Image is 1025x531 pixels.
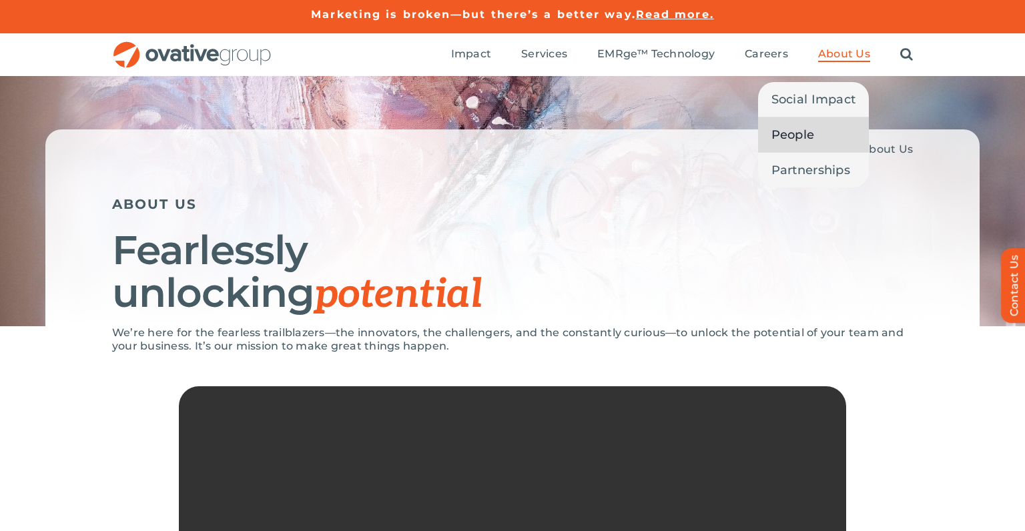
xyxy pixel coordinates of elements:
nav: Menu [451,33,913,76]
a: About Us [818,47,870,62]
h5: ABOUT US [112,196,913,212]
h1: Fearlessly unlocking [112,229,913,316]
a: Services [521,47,567,62]
p: We’re here for the fearless trailblazers—the innovators, the challengers, and the constantly curi... [112,326,913,353]
a: Read more. [636,8,714,21]
a: OG_Full_horizontal_RGB [112,40,272,53]
a: Marketing is broken—but there’s a better way. [311,8,636,21]
a: People [758,117,870,152]
span: People [771,125,815,144]
span: About Us [818,47,870,61]
span: Social Impact [771,90,856,109]
a: Impact [451,47,491,62]
span: Impact [451,47,491,61]
a: Careers [745,47,788,62]
span: Partnerships [771,161,850,179]
span: potential [314,271,482,319]
a: Search [900,47,913,62]
a: Partnerships [758,153,870,187]
a: Social Impact [758,82,870,117]
span: Services [521,47,567,61]
span: About Us [861,143,913,155]
span: Careers [745,47,788,61]
span: EMRge™ Technology [597,47,715,61]
a: EMRge™ Technology [597,47,715,62]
